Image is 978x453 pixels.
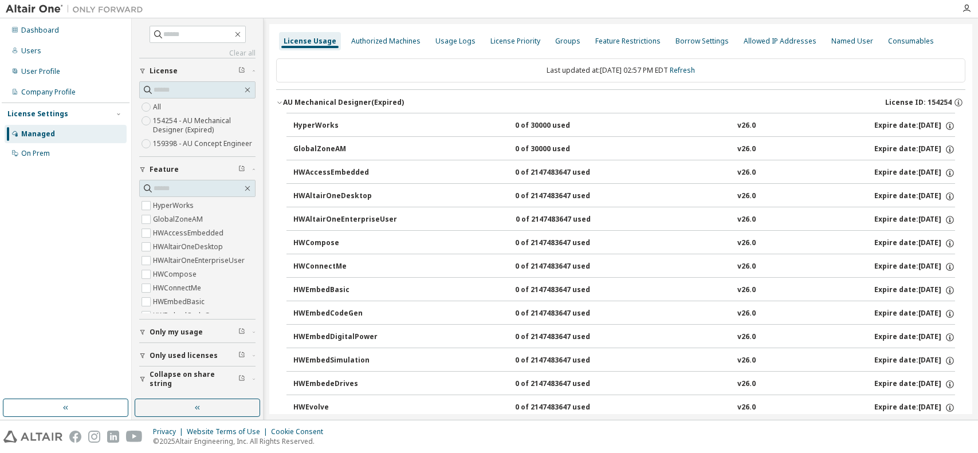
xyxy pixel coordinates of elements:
[490,37,540,46] div: License Priority
[21,88,76,97] div: Company Profile
[874,168,955,178] div: Expire date: [DATE]
[276,58,965,82] div: Last updated at: [DATE] 02:57 PM EDT
[874,191,955,202] div: Expire date: [DATE]
[293,262,396,272] div: HWConnectMe
[516,215,619,225] div: 0 of 2147483647 used
[515,238,618,249] div: 0 of 2147483647 used
[737,379,756,389] div: v26.0
[515,379,618,389] div: 0 of 2147483647 used
[293,285,396,296] div: HWEmbedBasic
[293,372,955,397] button: HWEmbedeDrives0 of 2147483647 usedv26.0Expire date:[DATE]
[293,215,397,225] div: HWAltairOneEnterpriseUser
[874,144,955,155] div: Expire date: [DATE]
[150,351,218,360] span: Only used licenses
[153,240,225,254] label: HWAltairOneDesktop
[153,226,226,240] label: HWAccessEmbedded
[139,58,256,84] button: License
[21,67,60,76] div: User Profile
[874,215,955,225] div: Expire date: [DATE]
[187,427,271,436] div: Website Terms of Use
[126,431,143,443] img: youtube.svg
[284,37,336,46] div: License Usage
[153,254,247,267] label: HWAltairOneEnterpriseUser
[139,343,256,368] button: Only used licenses
[150,165,179,174] span: Feature
[737,262,756,272] div: v26.0
[139,49,256,58] a: Clear all
[238,351,245,360] span: Clear filter
[293,231,955,256] button: HWCompose0 of 2147483647 usedv26.0Expire date:[DATE]
[515,121,618,131] div: 0 of 30000 used
[885,98,952,107] span: License ID: 154254
[515,262,618,272] div: 0 of 2147483647 used
[737,144,756,155] div: v26.0
[874,238,955,249] div: Expire date: [DATE]
[153,309,220,322] label: HWEmbedCodeGen
[150,370,238,388] span: Collapse on share string
[293,332,396,342] div: HWEmbedDigitalPower
[293,301,955,326] button: HWEmbedCodeGen0 of 2147483647 usedv26.0Expire date:[DATE]
[293,403,396,413] div: HWEvolve
[293,144,396,155] div: GlobalZoneAM
[238,66,245,76] span: Clear filter
[293,309,396,319] div: HWEmbedCodeGen
[153,137,254,151] label: 159398 - AU Concept Engineer
[515,191,618,202] div: 0 of 2147483647 used
[21,129,55,139] div: Managed
[737,238,756,249] div: v26.0
[153,114,256,137] label: 154254 - AU Mechanical Designer (Expired)
[293,160,955,186] button: HWAccessEmbedded0 of 2147483647 usedv26.0Expire date:[DATE]
[888,37,934,46] div: Consumables
[293,121,396,131] div: HyperWorks
[6,3,149,15] img: Altair One
[139,320,256,345] button: Only my usage
[515,168,618,178] div: 0 of 2147483647 used
[153,295,207,309] label: HWEmbedBasic
[21,149,50,158] div: On Prem
[874,356,955,366] div: Expire date: [DATE]
[293,254,955,279] button: HWConnectMe0 of 2147483647 usedv26.0Expire date:[DATE]
[293,191,396,202] div: HWAltairOneDesktop
[515,356,618,366] div: 0 of 2147483647 used
[3,431,62,443] img: altair_logo.svg
[555,37,580,46] div: Groups
[153,267,199,281] label: HWCompose
[293,395,955,420] button: HWEvolve0 of 2147483647 usedv26.0Expire date:[DATE]
[271,427,330,436] div: Cookie Consent
[21,26,59,35] div: Dashboard
[874,121,955,131] div: Expire date: [DATE]
[153,427,187,436] div: Privacy
[150,328,203,337] span: Only my usage
[515,285,618,296] div: 0 of 2147483647 used
[293,379,396,389] div: HWEmbedeDrives
[293,184,955,209] button: HWAltairOneDesktop0 of 2147483647 usedv26.0Expire date:[DATE]
[293,278,955,303] button: HWEmbedBasic0 of 2147483647 usedv26.0Expire date:[DATE]
[874,332,955,342] div: Expire date: [DATE]
[293,348,955,373] button: HWEmbedSimulation0 of 2147483647 usedv26.0Expire date:[DATE]
[737,332,756,342] div: v26.0
[874,379,955,389] div: Expire date: [DATE]
[874,309,955,319] div: Expire date: [DATE]
[153,212,205,226] label: GlobalZoneAM
[515,403,618,413] div: 0 of 2147483647 used
[737,121,756,131] div: v26.0
[150,66,178,76] span: License
[737,285,756,296] div: v26.0
[515,144,618,155] div: 0 of 30000 used
[276,90,965,115] button: AU Mechanical Designer(Expired)License ID: 154254
[153,281,203,295] label: HWConnectMe
[293,356,396,366] div: HWEmbedSimulation
[293,113,955,139] button: HyperWorks0 of 30000 usedv26.0Expire date:[DATE]
[515,309,618,319] div: 0 of 2147483647 used
[737,191,756,202] div: v26.0
[69,431,81,443] img: facebook.svg
[595,37,661,46] div: Feature Restrictions
[153,100,163,114] label: All
[283,98,404,107] div: AU Mechanical Designer (Expired)
[737,168,756,178] div: v26.0
[737,403,756,413] div: v26.0
[139,157,256,182] button: Feature
[107,431,119,443] img: linkedin.svg
[874,285,955,296] div: Expire date: [DATE]
[670,65,695,75] a: Refresh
